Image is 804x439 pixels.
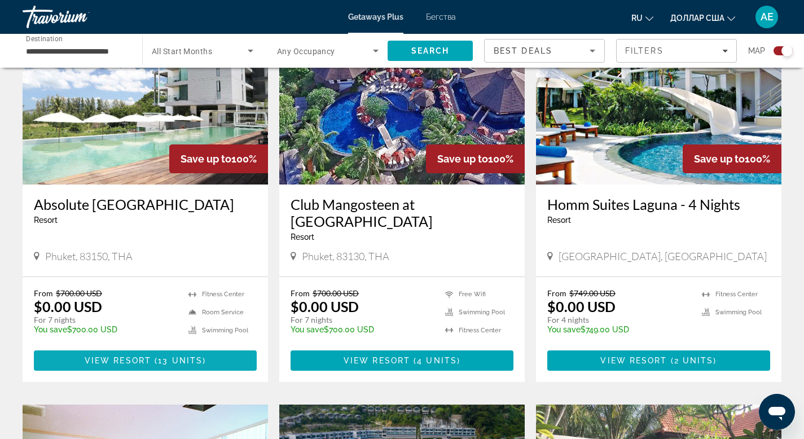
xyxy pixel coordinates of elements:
span: $749.00 USD [569,288,616,298]
img: Club Mangosteen at Mangosteen Resort & Ayurveda Spa [279,4,525,185]
span: View Resort [344,356,410,365]
font: доллар США [670,14,724,23]
a: Травориум [23,2,135,32]
span: From [547,288,566,298]
button: Меню пользователя [752,5,781,29]
button: View Resort(13 units) [34,350,257,371]
font: АЕ [761,11,774,23]
span: You save [547,325,581,334]
span: Best Deals [494,46,552,55]
span: Room Service [202,309,244,316]
p: For 7 nights [34,315,177,325]
button: Filters [616,39,737,63]
span: Resort [547,216,571,225]
span: 2 units [674,356,714,365]
span: Swimming Pool [715,309,762,316]
button: Search [388,41,473,61]
p: For 7 nights [291,315,434,325]
span: ( ) [667,356,717,365]
span: Fitness Center [202,291,244,298]
span: $700.00 USD [313,288,359,298]
span: 4 units [417,356,457,365]
p: For 4 nights [547,315,691,325]
span: Fitness Center [715,291,758,298]
img: Homm Suites Laguna - 4 Nights [536,4,781,185]
span: [GEOGRAPHIC_DATA], [GEOGRAPHIC_DATA] [559,250,767,262]
span: Fitness Center [459,327,501,334]
span: View Resort [85,356,151,365]
span: $700.00 USD [56,288,102,298]
span: Phuket, 83150, THA [45,250,133,262]
p: $700.00 USD [291,325,434,334]
p: $0.00 USD [34,298,102,315]
p: $700.00 USD [34,325,177,334]
span: You save [34,325,67,334]
a: Homm Suites Laguna - 4 Nights [547,196,770,213]
span: Resort [291,232,314,242]
button: View Resort(4 units) [291,350,513,371]
span: ( ) [151,356,206,365]
iframe: Кнопка запуска окна обмена сообщениями [759,394,795,430]
span: ( ) [410,356,460,365]
span: Swimming Pool [202,327,248,334]
span: Swimming Pool [459,309,505,316]
p: $749.00 USD [547,325,691,334]
span: Save up to [437,153,488,165]
span: View Resort [600,356,667,365]
button: View Resort(2 units) [547,350,770,371]
span: Resort [34,216,58,225]
span: Map [748,43,765,59]
span: All Start Months [152,47,212,56]
span: You save [291,325,324,334]
span: Save up to [181,153,231,165]
a: Absolute [GEOGRAPHIC_DATA] [34,196,257,213]
span: Search [411,46,450,55]
p: $0.00 USD [291,298,359,315]
mat-select: Sort by [494,44,595,58]
p: $0.00 USD [547,298,616,315]
a: Бегства [426,12,456,21]
span: Save up to [694,153,745,165]
a: Getaways Plus [348,12,403,21]
span: From [34,288,53,298]
span: Free Wifi [459,291,486,298]
span: From [291,288,310,298]
button: Изменить валюту [670,10,735,26]
div: 100% [426,144,525,173]
button: Изменить язык [631,10,653,26]
span: Destination [26,34,63,42]
a: Club Mangosteen at [GEOGRAPHIC_DATA] [291,196,513,230]
div: 100% [683,144,781,173]
span: Filters [625,46,664,55]
span: Phuket, 83130, THA [302,250,389,262]
span: Any Occupancy [277,47,335,56]
div: 100% [169,144,268,173]
span: 13 units [158,356,203,365]
input: Select destination [26,45,128,58]
font: ru [631,14,643,23]
img: Absolute Twin Sands Resort & Spa [23,4,268,185]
